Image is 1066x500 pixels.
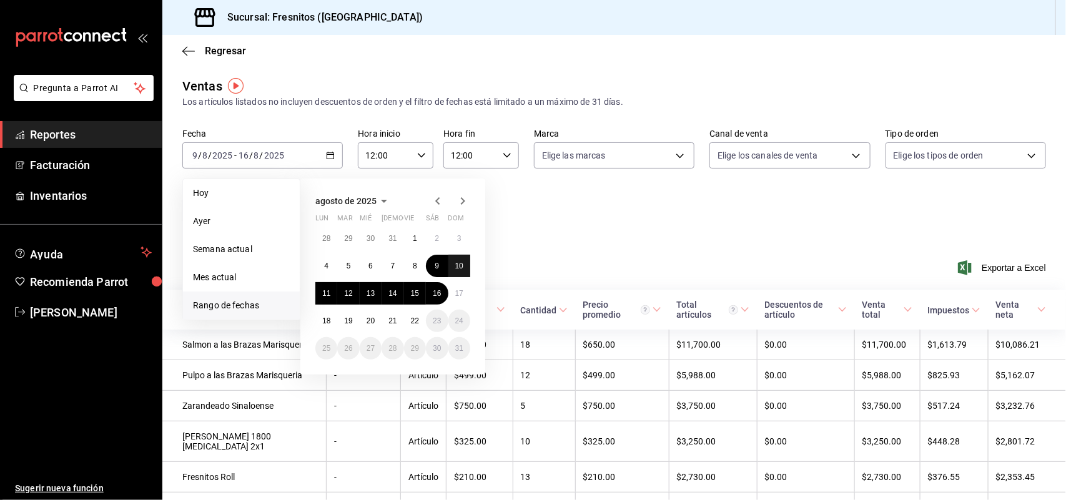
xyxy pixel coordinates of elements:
abbr: domingo [448,214,464,227]
span: Total artículos [676,300,749,320]
td: $650.00 [575,330,669,360]
abbr: 4 de agosto de 2025 [324,262,328,270]
input: ---- [212,150,233,160]
abbr: 3 de agosto de 2025 [457,234,461,243]
span: Elige los tipos de orden [894,149,984,162]
td: Artículo [400,360,446,391]
td: Artículo [400,462,446,493]
input: ---- [264,150,285,160]
span: Exportar a Excel [960,260,1046,275]
button: Tooltip marker [228,78,244,94]
abbr: 7 de agosto de 2025 [391,262,395,270]
td: $11,700.00 [669,330,757,360]
span: Sugerir nueva función [15,482,152,495]
td: Fresnitos Roll [162,462,326,493]
span: Pregunta a Parrot AI [34,82,134,95]
button: 28 de agosto de 2025 [382,337,403,360]
span: / [260,150,264,160]
abbr: 15 de agosto de 2025 [411,289,419,298]
input: -- [238,150,249,160]
input: -- [202,150,208,160]
td: $825.93 [920,360,988,391]
abbr: 28 de julio de 2025 [322,234,330,243]
button: 18 de agosto de 2025 [315,310,337,332]
abbr: 16 de agosto de 2025 [433,289,441,298]
abbr: 23 de agosto de 2025 [433,316,441,325]
span: Impuestos [927,305,980,315]
abbr: 9 de agosto de 2025 [435,262,439,270]
label: Fecha [182,130,343,139]
td: $2,730.00 [669,462,757,493]
abbr: lunes [315,214,328,227]
button: Pregunta a Parrot AI [14,75,154,101]
abbr: 21 de agosto de 2025 [388,316,397,325]
abbr: martes [337,214,352,227]
button: 15 de agosto de 2025 [404,282,426,305]
button: 8 de agosto de 2025 [404,255,426,277]
td: $0.00 [757,421,854,462]
td: $2,353.45 [988,462,1066,493]
svg: El total artículos considera cambios de precios en los artículos así como costos adicionales por ... [729,305,738,315]
button: 30 de julio de 2025 [360,227,382,250]
abbr: 31 de julio de 2025 [388,234,397,243]
input: -- [254,150,260,160]
button: 7 de agosto de 2025 [382,255,403,277]
button: 16 de agosto de 2025 [426,282,448,305]
abbr: 10 de agosto de 2025 [455,262,463,270]
button: 4 de agosto de 2025 [315,255,337,277]
span: Inventarios [30,187,152,204]
td: 13 [513,462,575,493]
span: Regresar [205,45,246,57]
td: $1,613.79 [920,330,988,360]
abbr: 12 de agosto de 2025 [344,289,352,298]
span: Descuentos de artículo [764,300,847,320]
abbr: 2 de agosto de 2025 [435,234,439,243]
abbr: 19 de agosto de 2025 [344,316,352,325]
td: $3,232.76 [988,391,1066,421]
td: $3,750.00 [854,391,920,421]
span: Facturación [30,157,152,174]
abbr: 30 de julio de 2025 [367,234,375,243]
td: $0.00 [757,330,854,360]
div: Descuentos de artículo [764,300,836,320]
td: 12 [513,360,575,391]
button: 29 de julio de 2025 [337,227,359,250]
button: 28 de julio de 2025 [315,227,337,250]
abbr: 5 de agosto de 2025 [347,262,351,270]
span: Mes actual [193,271,290,284]
span: [PERSON_NAME] [30,304,152,321]
span: Ayuda [30,245,136,260]
span: agosto de 2025 [315,196,377,206]
td: - [326,462,400,493]
h3: Sucursal: Fresnitos ([GEOGRAPHIC_DATA]) [217,10,423,25]
span: Reportes [30,126,152,143]
abbr: 24 de agosto de 2025 [455,316,463,325]
abbr: 17 de agosto de 2025 [455,289,463,298]
td: $499.00 [446,360,513,391]
div: Ventas [182,77,222,96]
span: Hoy [193,187,290,200]
span: / [249,150,253,160]
td: Pulpo a las Brazas Marisqueria [162,360,326,391]
input: -- [192,150,198,160]
div: Cantidad [520,305,556,315]
td: $5,988.00 [669,360,757,391]
td: $325.00 [446,421,513,462]
span: Rango de fechas [193,299,290,312]
button: 26 de agosto de 2025 [337,337,359,360]
td: 5 [513,391,575,421]
abbr: 6 de agosto de 2025 [368,262,373,270]
td: $11,700.00 [854,330,920,360]
td: $0.00 [757,391,854,421]
span: Elige los canales de venta [718,149,817,162]
span: Ayer [193,215,290,228]
td: $2,801.72 [988,421,1066,462]
td: - [326,421,400,462]
td: $210.00 [446,462,513,493]
span: Elige las marcas [542,149,606,162]
div: Impuestos [927,305,969,315]
abbr: 29 de julio de 2025 [344,234,352,243]
button: 14 de agosto de 2025 [382,282,403,305]
abbr: jueves [382,214,455,227]
div: Venta total [862,300,901,320]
